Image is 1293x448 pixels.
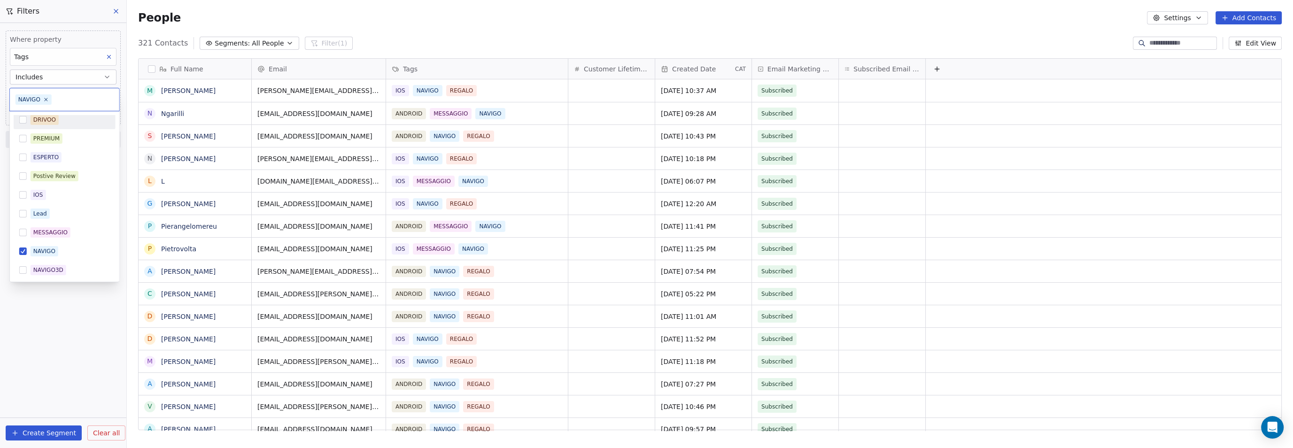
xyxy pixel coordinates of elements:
[661,312,716,321] span: [DATE] 11:01 AM
[257,222,372,231] span: [EMAIL_ADDRESS][DOMAIN_NAME]
[33,247,55,255] div: NAVIGO
[257,244,372,254] span: [EMAIL_ADDRESS][DOMAIN_NAME]
[18,95,40,104] div: NAVIGO
[257,334,372,344] span: [EMAIL_ADDRESS][DOMAIN_NAME]
[257,154,380,163] span: [PERSON_NAME][EMAIL_ADDRESS][PERSON_NAME][DOMAIN_NAME]
[661,109,716,118] span: [DATE] 09:28 AM
[661,402,716,411] span: [DATE] 10:46 PM
[257,289,380,299] span: [EMAIL_ADDRESS][PERSON_NAME][DOMAIN_NAME]
[661,357,716,366] span: [DATE] 11:18 PM
[257,131,372,141] span: [EMAIL_ADDRESS][DOMAIN_NAME]
[33,191,43,199] div: IOS
[252,79,1282,431] div: grid
[257,402,380,411] span: [EMAIL_ADDRESS][PERSON_NAME][PERSON_NAME][DOMAIN_NAME]
[257,379,372,389] span: [EMAIL_ADDRESS][DOMAIN_NAME]
[257,267,380,276] span: [PERSON_NAME][EMAIL_ADDRESS][DOMAIN_NAME]
[257,177,380,186] span: [DOMAIN_NAME][EMAIL_ADDRESS][DOMAIN_NAME]
[257,199,372,209] span: [EMAIL_ADDRESS][DOMAIN_NAME]
[661,379,716,389] span: [DATE] 07:27 PM
[661,154,716,163] span: [DATE] 10:18 PM
[33,134,60,143] div: PREMIUM
[33,116,56,124] div: DRIVOO
[33,209,47,218] div: Lead
[257,357,380,366] span: [EMAIL_ADDRESS][PERSON_NAME][DOMAIN_NAME]
[661,199,716,209] span: [DATE] 12:20 AM
[33,228,68,237] div: MESSAGGIO
[257,109,372,118] span: [EMAIL_ADDRESS][DOMAIN_NAME]
[661,267,716,276] span: [DATE] 07:54 PM
[257,86,380,95] span: [PERSON_NAME][EMAIL_ADDRESS][PERSON_NAME][DOMAIN_NAME]
[661,244,716,254] span: [DATE] 11:25 PM
[661,334,716,344] span: [DATE] 11:52 PM
[33,172,76,180] div: Postive Review
[661,86,716,95] span: [DATE] 10:37 AM
[661,222,716,231] span: [DATE] 11:41 PM
[661,425,716,434] span: [DATE] 09:57 PM
[661,289,716,299] span: [DATE] 05:22 PM
[33,153,59,162] div: ESPERTO
[257,312,372,321] span: [EMAIL_ADDRESS][DOMAIN_NAME]
[661,131,716,141] span: [DATE] 10:43 PM
[33,266,63,274] div: NAVIGO3D
[661,177,716,186] span: [DATE] 06:07 PM
[257,425,372,434] span: [EMAIL_ADDRESS][DOMAIN_NAME]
